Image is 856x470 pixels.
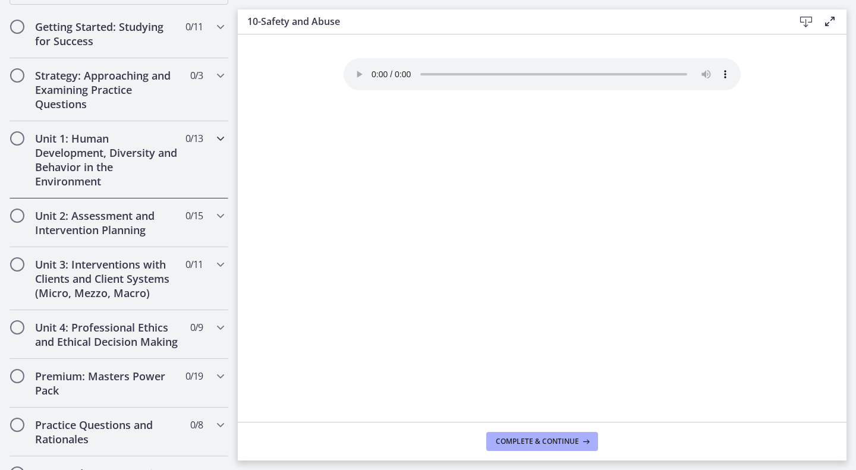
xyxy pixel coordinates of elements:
h3: 10-Safety and Abuse [247,14,775,29]
h2: Unit 1: Human Development, Diversity and Behavior in the Environment [35,131,180,188]
h2: Strategy: Approaching and Examining Practice Questions [35,68,180,111]
span: 0 / 11 [185,257,203,272]
span: 0 / 19 [185,369,203,383]
h2: Practice Questions and Rationales [35,418,180,446]
span: 0 / 15 [185,209,203,223]
button: Complete & continue [486,432,598,451]
h2: Unit 4: Professional Ethics and Ethical Decision Making [35,320,180,349]
h2: Getting Started: Studying for Success [35,20,180,48]
h2: Unit 3: Interventions with Clients and Client Systems (Micro, Mezzo, Macro) [35,257,180,300]
span: 0 / 8 [190,418,203,432]
span: 0 / 11 [185,20,203,34]
h2: Premium: Masters Power Pack [35,369,180,398]
span: 0 / 3 [190,68,203,83]
h2: Unit 2: Assessment and Intervention Planning [35,209,180,237]
span: 0 / 9 [190,320,203,335]
span: Complete & continue [496,437,579,446]
span: 0 / 13 [185,131,203,146]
